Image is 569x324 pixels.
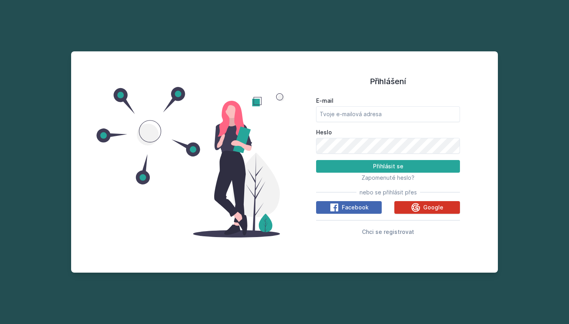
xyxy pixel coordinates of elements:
[360,188,417,196] span: nebo se přihlásit přes
[316,160,460,173] button: Přihlásit se
[362,228,414,235] span: Chci se registrovat
[316,97,460,105] label: E-mail
[316,128,460,136] label: Heslo
[316,75,460,87] h1: Přihlášení
[362,227,414,236] button: Chci se registrovat
[394,201,460,214] button: Google
[362,174,415,181] span: Zapomenuté heslo?
[423,203,443,211] span: Google
[316,106,460,122] input: Tvoje e-mailová adresa
[342,203,369,211] span: Facebook
[316,201,382,214] button: Facebook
